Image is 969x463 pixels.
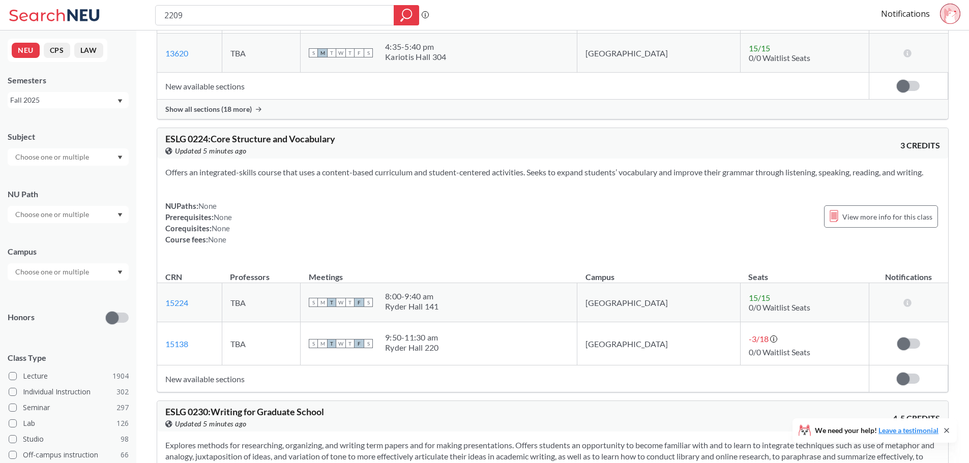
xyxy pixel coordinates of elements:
span: -3 / 18 [749,334,769,344]
div: Show all sections (18 more) [157,100,948,119]
div: 8:00 - 9:40 am [385,291,439,301]
button: CPS [44,43,70,58]
span: None [208,235,226,244]
div: 9:50 - 11:30 am [385,332,439,343]
div: Dropdown arrow [8,263,129,281]
span: W [336,48,345,57]
svg: Dropdown arrow [118,270,123,274]
div: Dropdown arrow [8,148,129,166]
div: NUPaths: Prerequisites: Corequisites: Course fees: [165,200,232,245]
span: None [212,224,230,233]
span: Class Type [8,352,129,363]
span: 297 [116,402,129,413]
th: Professors [222,261,300,283]
span: Show all sections (18 more) [165,105,252,114]
span: F [355,48,364,57]
div: NU Path [8,189,129,200]
label: Lecture [9,369,129,383]
span: 1904 [112,371,129,382]
label: Individual Instruction [9,385,129,398]
div: Dropdown arrow [8,206,129,223]
span: W [336,298,345,307]
td: TBA [222,34,300,73]
span: 126 [116,418,129,429]
div: Ryder Hall 220 [385,343,439,353]
label: Seminar [9,401,129,414]
div: Subject [8,131,129,142]
div: Campus [8,246,129,257]
a: 15138 [165,339,188,349]
div: Kariotis Hall 304 [385,52,446,62]
span: T [345,339,355,348]
label: Lab [9,417,129,430]
span: S [309,298,318,307]
a: Notifications [881,8,930,19]
td: [GEOGRAPHIC_DATA] [577,34,740,73]
a: 13620 [165,48,188,58]
svg: Dropdown arrow [118,213,123,217]
th: Meetings [301,261,577,283]
td: [GEOGRAPHIC_DATA] [577,322,740,365]
span: T [327,339,336,348]
section: Offers an integrated-skills course that uses a content-based curriculum and student-centered acti... [165,167,940,178]
div: magnifying glass [394,5,419,25]
svg: Dropdown arrow [118,156,123,160]
td: TBA [222,283,300,322]
td: New available sections [157,73,869,100]
a: 15224 [165,298,188,307]
th: Seats [740,261,869,283]
span: M [318,339,327,348]
span: ESLG 0230 : Writing for Graduate School [165,406,324,417]
span: ESLG 0224 : Core Structure and Vocabulary [165,133,335,144]
label: Studio [9,433,129,446]
span: S [364,298,373,307]
span: Updated 5 minutes ago [175,145,247,157]
span: Updated 5 minutes ago [175,418,247,429]
span: T [327,48,336,57]
span: 302 [116,386,129,397]
span: None [214,212,232,222]
span: F [355,339,364,348]
span: S [364,48,373,57]
input: Class, professor, course number, "phrase" [163,7,387,24]
span: T [327,298,336,307]
button: NEU [12,43,40,58]
div: Ryder Hall 141 [385,301,439,312]
th: Campus [577,261,740,283]
span: 0/0 Waitlist Seats [749,302,810,312]
span: 0/0 Waitlist Seats [749,347,810,357]
span: 98 [121,434,129,445]
div: CRN [165,271,182,283]
span: S [309,48,318,57]
label: Off-campus instruction [9,448,129,461]
a: Leave a testimonial [878,426,938,435]
td: [GEOGRAPHIC_DATA] [577,283,740,322]
button: LAW [74,43,103,58]
p: Honors [8,312,35,323]
span: T [345,48,355,57]
span: T [345,298,355,307]
span: W [336,339,345,348]
span: 3 CREDITS [900,140,940,151]
span: S [364,339,373,348]
span: 4-5 CREDITS [893,413,940,424]
svg: magnifying glass [400,8,413,22]
span: 15 / 15 [749,43,770,53]
input: Choose one or multiple [10,151,96,163]
input: Choose one or multiple [10,266,96,278]
span: 15 / 15 [749,293,770,302]
span: M [318,298,327,307]
th: Notifications [869,261,948,283]
div: Semesters [8,75,129,86]
span: F [355,298,364,307]
td: New available sections [157,365,869,392]
input: Choose one or multiple [10,208,96,221]
span: S [309,339,318,348]
td: TBA [222,322,300,365]
span: None [198,201,217,210]
span: 66 [121,449,129,460]
span: We need your help! [815,427,938,434]
span: View more info for this class [842,210,932,223]
span: M [318,48,327,57]
svg: Dropdown arrow [118,99,123,103]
